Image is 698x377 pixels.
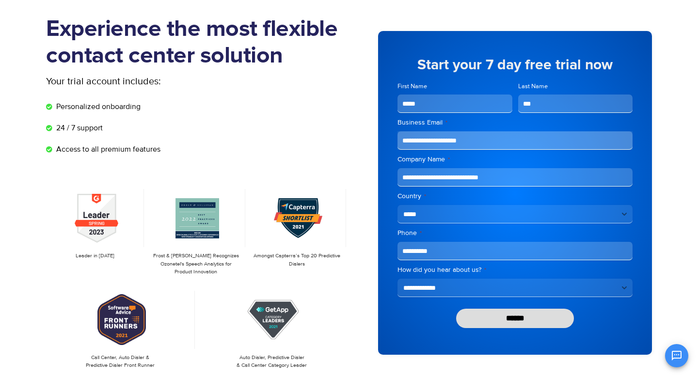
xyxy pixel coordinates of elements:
p: Amongst Capterra’s Top 20 Predictive Dialers [253,252,341,268]
span: 24 / 7 support [54,122,103,134]
p: Call Center, Auto Dialer & Predictive Dialer Front Runner [51,354,190,370]
span: Personalized onboarding [54,101,141,112]
label: Company Name [397,155,633,164]
label: First Name [397,82,512,91]
label: Phone [397,228,633,238]
label: How did you hear about us? [397,265,633,275]
label: Last Name [518,82,633,91]
p: Frost & [PERSON_NAME] Recognizes Ozonetel's Speech Analytics for Product Innovation [152,252,240,276]
span: Access to all premium features [54,143,160,155]
label: Business Email [397,118,633,127]
p: Leader in [DATE] [51,252,139,260]
h1: Experience the most flexible contact center solution [46,16,349,69]
h5: Start your 7 day free trial now [397,58,633,72]
p: Your trial account includes: [46,74,276,89]
label: Country [397,191,633,201]
button: Open chat [665,344,688,367]
p: Auto Dialer, Predictive Dialer & Call Center Category Leader [203,354,342,370]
